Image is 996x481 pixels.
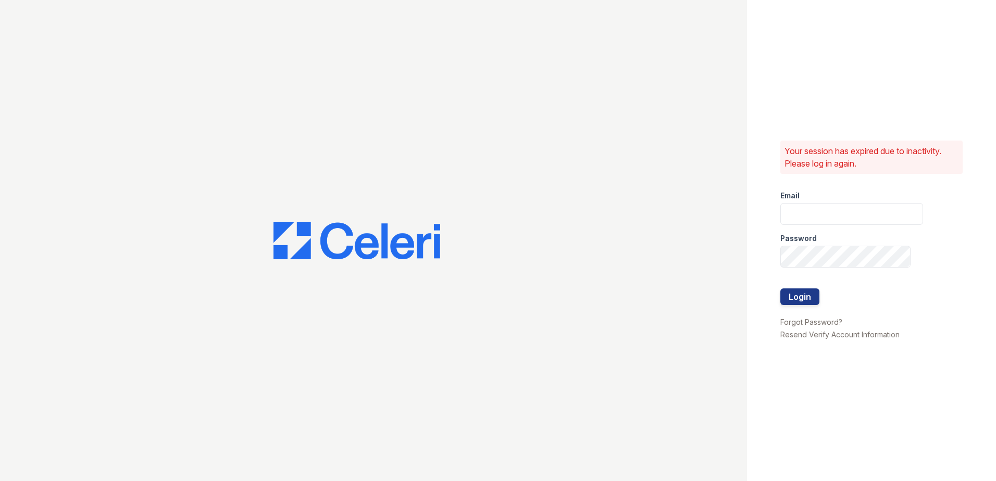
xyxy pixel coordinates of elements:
[780,318,842,326] a: Forgot Password?
[780,288,819,305] button: Login
[780,233,817,244] label: Password
[780,330,900,339] a: Resend Verify Account Information
[785,145,958,170] p: Your session has expired due to inactivity. Please log in again.
[273,222,440,259] img: CE_Logo_Blue-a8612792a0a2168367f1c8372b55b34899dd931a85d93a1a3d3e32e68fde9ad4.png
[780,191,800,201] label: Email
